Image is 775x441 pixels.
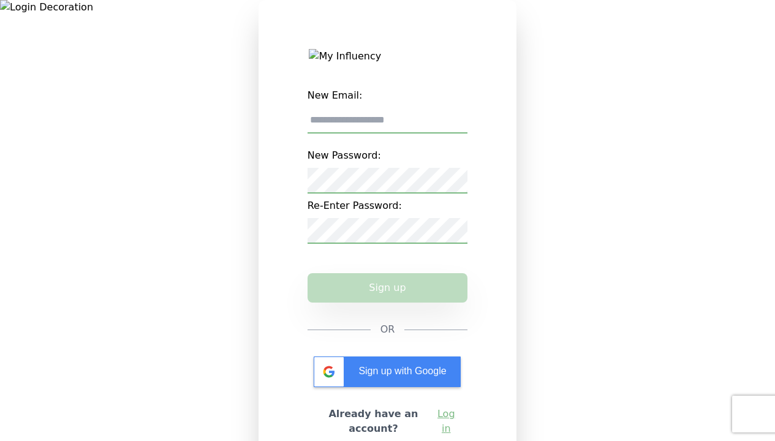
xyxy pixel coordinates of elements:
a: Log in [434,407,458,436]
span: Sign up with Google [358,366,446,376]
label: New Email: [308,83,468,108]
div: Sign up with Google [314,356,461,387]
button: Sign up [308,273,468,303]
span: OR [380,322,395,337]
label: New Password: [308,143,468,168]
h2: Already have an account? [317,407,430,436]
img: My Influency [309,49,466,64]
label: Re-Enter Password: [308,194,468,218]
